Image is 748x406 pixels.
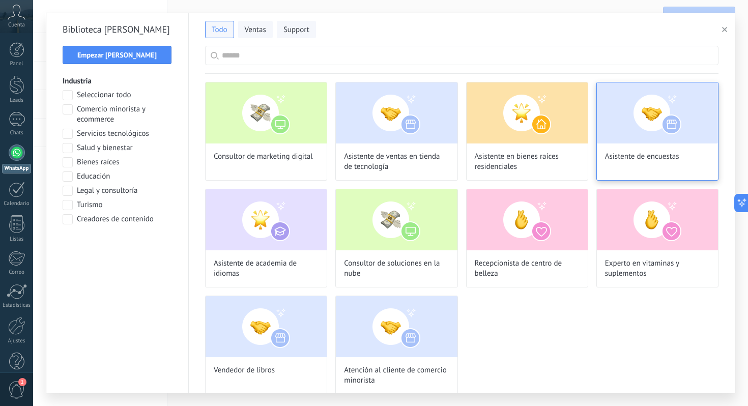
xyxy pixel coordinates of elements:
img: Asistente de encuestas [597,82,718,143]
button: Empezar [PERSON_NAME] [63,46,171,64]
img: Recepcionista de centro de belleza [467,189,588,250]
span: Comercio minorista y ecommerce [77,104,172,125]
div: Ajustes [2,338,32,344]
img: Vendedor de libros [206,296,327,357]
span: 1 [18,378,26,386]
span: Turismo [77,200,103,210]
span: Servicios tecnológicos [77,129,149,139]
span: Recepcionista de centro de belleza [475,258,580,279]
button: Ventas [238,21,273,38]
div: Correo [2,269,32,276]
div: Listas [2,236,32,243]
img: Experto en vitaminas y suplementos [597,189,718,250]
div: Panel [2,61,32,67]
img: Atención al cliente de comercio minorista [336,296,457,357]
span: Support [283,25,309,35]
span: Creadores de contenido [77,214,154,224]
span: Asistente de ventas en tienda de tecnología [344,152,449,172]
button: Todo [205,21,234,38]
div: Leads [2,97,32,104]
h3: Industria [63,76,172,86]
img: Asistente en bienes raíces residenciales [467,82,588,143]
button: Support [277,21,316,38]
img: Asistente de ventas en tienda de tecnología [336,82,457,143]
img: Asistente de academia de idiomas [206,189,327,250]
div: Chats [2,130,32,136]
div: WhatsApp [2,164,31,173]
span: Bienes raíces [77,157,119,167]
span: Legal y consultoría [77,186,137,196]
span: Vendedor de libros [214,365,275,375]
span: Asistente de academia de idiomas [214,258,319,279]
h2: Biblioteca [PERSON_NAME] [63,21,172,38]
img: Consultor de marketing digital [206,82,327,143]
span: Salud y bienestar [77,143,133,153]
span: Educación [77,171,110,182]
span: Experto en vitaminas y suplementos [605,258,710,279]
span: Atención al cliente de comercio minorista [344,365,449,386]
span: Seleccionar todo [77,90,131,100]
div: Estadísticas [2,302,32,309]
div: Calendario [2,200,32,207]
span: Asistente en bienes raíces residenciales [475,152,580,172]
span: Ventas [245,25,266,35]
span: Asistente de encuestas [605,152,679,162]
span: Consultor de soluciones en la nube [344,258,449,279]
span: Consultor de marketing digital [214,152,313,162]
img: Consultor de soluciones en la nube [336,189,457,250]
span: Todo [212,25,227,35]
span: Cuenta [8,22,25,28]
span: Empezar [PERSON_NAME] [77,51,157,59]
